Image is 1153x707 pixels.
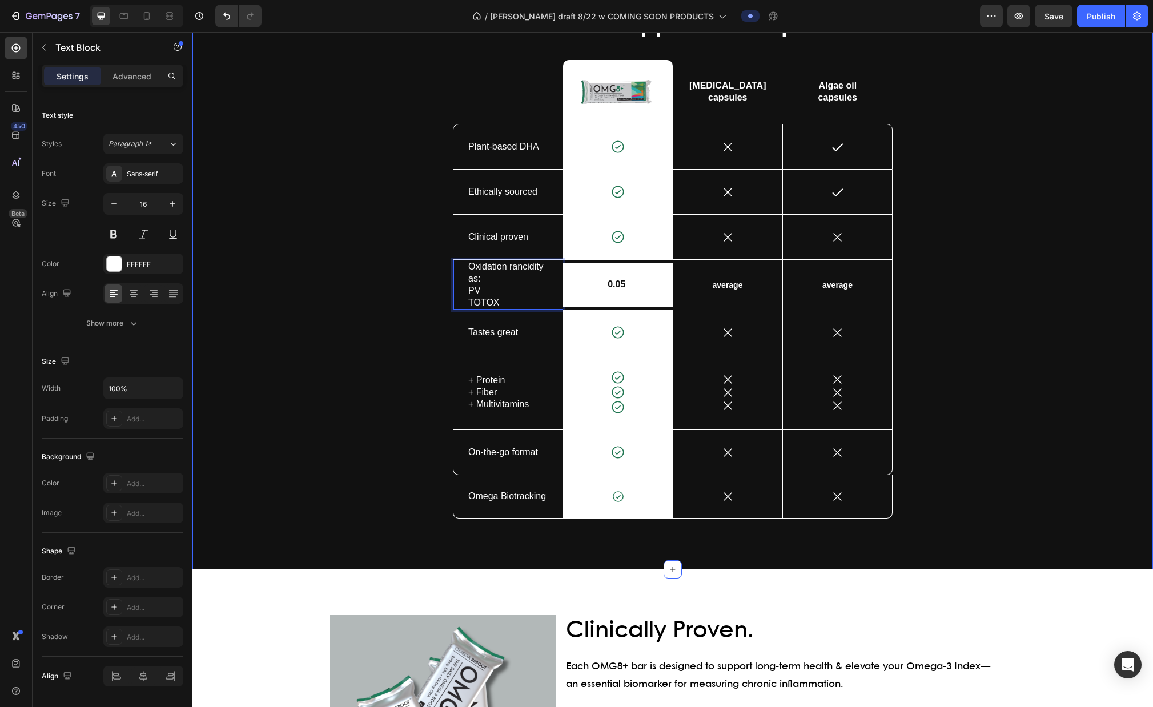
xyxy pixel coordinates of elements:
div: Shadow [42,632,68,642]
div: FFFFFF [127,259,180,270]
p: Text Block [55,41,152,54]
div: Background Image [590,323,700,397]
img: gempages_574621503912412272-6d9a3938-c84f-45a4-a280-7037f483ee7e.png [387,32,464,88]
div: Background [42,449,97,465]
div: Sans-serif [127,169,180,179]
div: Align [42,669,74,684]
div: Add... [127,602,180,613]
iframe: Design area [192,32,1153,707]
p: + Protein + Fiber [276,343,356,367]
div: Rich Text Editor. Editing area: main [275,228,357,278]
div: Color [42,478,59,488]
p: Clinical proven [276,199,356,211]
input: Auto [104,378,183,399]
span: Paragraph 1* [109,139,152,149]
p: Advanced [113,70,151,82]
div: Background Image [590,183,700,227]
p: Settings [57,70,89,82]
div: Beta [9,209,27,218]
div: Padding [42,413,68,424]
p: Omega Biotracking [276,459,356,471]
div: Add... [127,573,180,583]
p: average [592,248,698,258]
div: Align [42,286,74,302]
p: + Multivitamins [276,367,356,379]
span: Save [1044,11,1063,21]
div: Styles [42,139,62,149]
div: Background Image [590,138,700,182]
p: . [372,247,479,259]
div: Publish [1087,10,1115,22]
p: TOTOX [276,265,356,277]
p: Plant-based DHA [276,109,356,121]
p: [MEDICAL_DATA] capsules [481,48,589,72]
div: Open Intercom Messenger [1114,651,1142,678]
div: 450 [11,122,27,131]
p: Oxidation rancidity as: [276,229,356,253]
p: On-the-go format [276,415,356,427]
div: Add... [127,632,180,642]
div: Shape [42,544,78,559]
div: Size [42,354,72,369]
button: 7 [5,5,85,27]
div: Width [42,383,61,393]
div: Color [42,259,59,269]
button: Publish [1077,5,1125,27]
button: Save [1035,5,1072,27]
div: Add... [127,414,180,424]
div: Border [42,572,64,583]
div: Text style [42,110,73,120]
div: Background Image [590,93,700,137]
div: Background Image [590,398,700,443]
div: Add... [127,479,180,489]
p: Ethically sourced [276,154,356,166]
div: Background Image [590,278,700,323]
div: Add... [127,508,180,519]
span: Clinically Proven. [373,588,561,610]
p: Algae oil [592,48,700,60]
div: Background Image [590,228,700,278]
button: Paragraph 1* [103,134,183,154]
p: 7 [75,9,80,23]
div: Show more [86,318,139,329]
p: PV [276,253,356,265]
span: / [485,10,488,22]
p: average [481,248,589,258]
span: [PERSON_NAME] draft 8/22 w COMING SOON PRODUCTS [490,10,714,22]
div: Size [42,196,72,211]
button: Show more [42,313,183,334]
span: 0.05 [415,247,433,257]
span: an essential biomarker for measuring chronic inflammation. [373,648,651,657]
div: Background Image [590,443,700,486]
p: capsules [592,60,700,72]
div: Corner [42,602,65,612]
span: Each OMG8+ bar is designed to support long-term health & elevate your Omega-3 Index— [373,630,798,640]
div: Font [42,168,56,179]
p: Tastes great [276,295,356,307]
div: Image [42,508,62,518]
div: Undo/Redo [215,5,262,27]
